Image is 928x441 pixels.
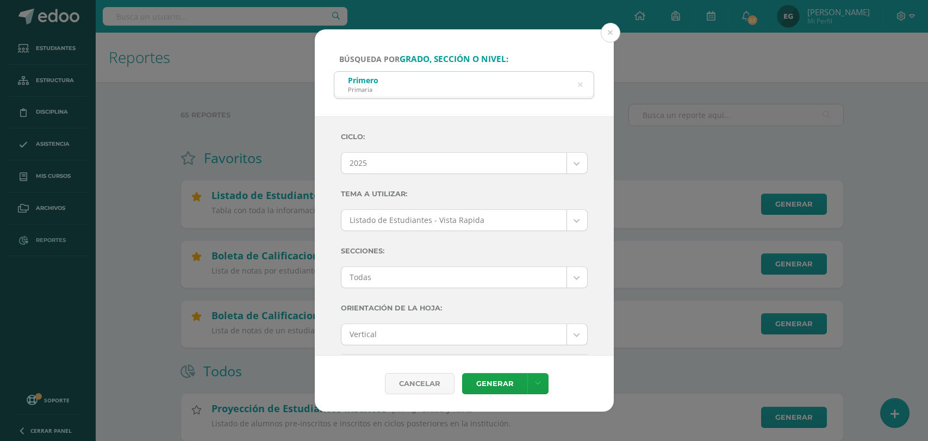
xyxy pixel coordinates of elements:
[341,324,587,345] a: Vertical
[341,153,587,173] a: 2025
[341,210,587,231] a: Listado de Estudiantes - Vista Rapida
[341,267,587,288] a: Todas
[400,53,508,65] strong: grado, sección o nivel:
[341,183,588,205] label: Tema a Utilizar:
[601,23,620,42] button: Close (Esc)
[348,85,378,94] div: Primaria
[348,75,378,85] div: Primero
[341,240,588,262] label: Secciones:
[350,267,558,288] span: Todas
[350,324,558,345] span: Vertical
[339,54,508,64] span: Búsqueda por
[341,297,588,319] label: Orientación de la hoja:
[462,373,527,394] a: Generar
[350,153,558,173] span: 2025
[341,126,588,148] label: Ciclo:
[385,373,454,394] div: Cancelar
[350,210,558,231] span: Listado de Estudiantes - Vista Rapida
[334,72,594,98] input: ej. Primero primaria, etc.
